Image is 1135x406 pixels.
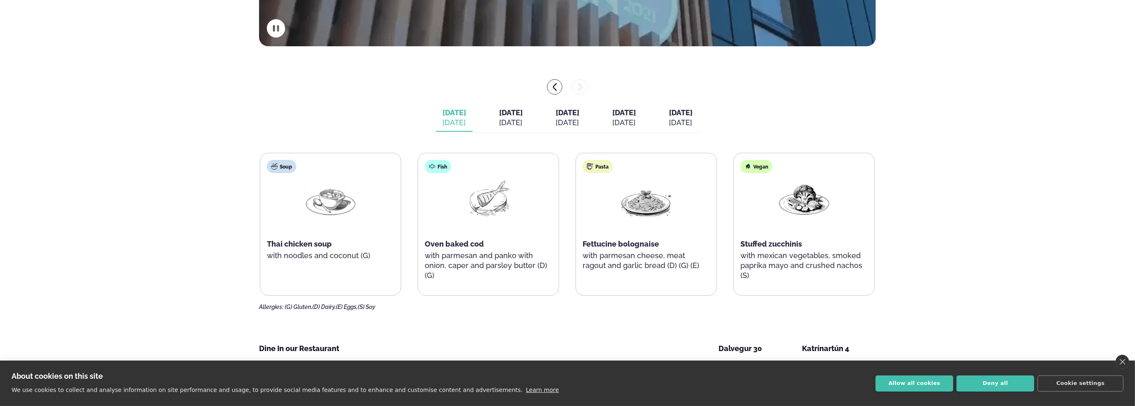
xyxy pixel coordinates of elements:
span: (E) Eggs, [336,304,358,310]
button: [DATE] [DATE] [606,104,642,132]
a: close [1116,355,1129,369]
p: with mexican vegetables, smoked paprika mayo and crushed nachos (S) [740,251,868,280]
span: [DATE] [669,108,692,117]
span: (S) Soy [358,304,375,310]
button: Allow all cookies [876,375,953,392]
span: [DATE] [443,108,466,117]
span: Stuffed zucchinis [740,240,802,248]
span: (G) Gluten, [285,304,312,310]
div: Katrínartún 4 [802,344,876,354]
img: Spagetti.png [620,180,673,218]
span: [DATE] [499,108,523,117]
span: Allergies: [259,304,283,310]
div: [DATE] [612,118,636,128]
div: [DATE] [443,118,466,128]
span: Thai chicken soup [267,240,332,248]
button: [DATE] [DATE] [549,104,586,132]
p: with noodles and coconut (G) [267,251,394,261]
span: [DATE] [612,108,636,117]
button: [DATE] [DATE] [493,104,529,132]
div: Dalvegur 30 [719,344,792,354]
img: soup.svg [271,163,278,170]
img: Fish.png [462,180,515,218]
div: [DATE] [556,118,579,128]
button: Deny all [957,375,1034,392]
span: (D) Dairy, [312,304,336,310]
div: Fish [425,160,451,173]
button: Cookie settings [1037,375,1123,392]
strong: About cookies on this site [12,372,103,380]
p: with parmesan cheese, meat ragout and garlic bread (D) (G) (E) [583,251,710,271]
p: with parmesan and panko with onion, caper and parsley butter (D) (G) [425,251,552,280]
img: Soup.png [304,180,357,218]
div: [DATE] [669,118,692,128]
img: Vegan.svg [745,163,751,170]
img: pasta.svg [587,163,593,170]
button: [DATE] [DATE] [436,104,473,132]
div: Vegan [740,160,772,173]
button: menu-btn-left [547,79,562,95]
button: menu-btn-right [572,79,588,95]
span: Fettucine bolognaise [583,240,659,248]
div: Pasta [583,160,613,173]
div: [DATE] [499,118,523,128]
button: [DATE] [DATE] [662,104,699,132]
span: Dine In our Restaurant [259,344,339,353]
div: Soup [267,160,296,173]
span: Oven baked cod [425,240,484,248]
a: Learn more [526,387,559,393]
p: We use cookies to collect and analyse information on site performance and usage, to provide socia... [12,387,523,393]
img: Vegan.png [778,180,830,218]
span: [DATE] [556,108,579,117]
img: fish.svg [429,163,435,170]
